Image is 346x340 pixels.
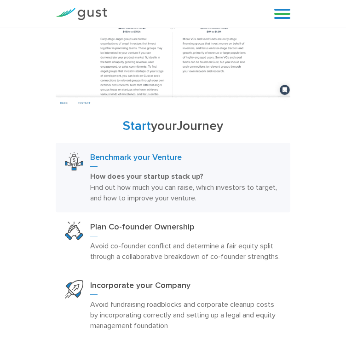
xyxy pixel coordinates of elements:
strong: How does your startup stack up? [90,172,203,181]
h3: Incorporate your Company [90,280,281,295]
img: Gust Logo [56,8,107,20]
span: Find out how much you can raise, which investors to target, and how to improve your venture. [90,183,277,202]
img: Plan Co Founder Ownership [65,222,83,240]
a: Start Your CompanyIncorporate your CompanyAvoid fundraising roadblocks and corporate cleanup cost... [56,271,290,340]
p: Avoid co-founder conflict and determine a fair equity split through a collaborative breakdown of ... [90,240,281,262]
h2: your Journey [56,119,290,134]
h3: Plan Co-founder Ownership [90,222,281,236]
span: Start [123,118,151,134]
img: Start Your Company [65,280,83,299]
a: Plan Co Founder OwnershipPlan Co-founder OwnershipAvoid co-founder conflict and determine a fair ... [56,212,290,271]
p: Avoid fundraising roadblocks and corporate cleanup costs by incorporating correctly and setting u... [90,299,281,331]
img: Benchmark Your Venture [65,152,83,170]
h3: Benchmark your Venture [90,152,281,167]
a: Benchmark Your VentureBenchmark your VentureHow does your startup stack up? Find out how much you... [56,143,290,212]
